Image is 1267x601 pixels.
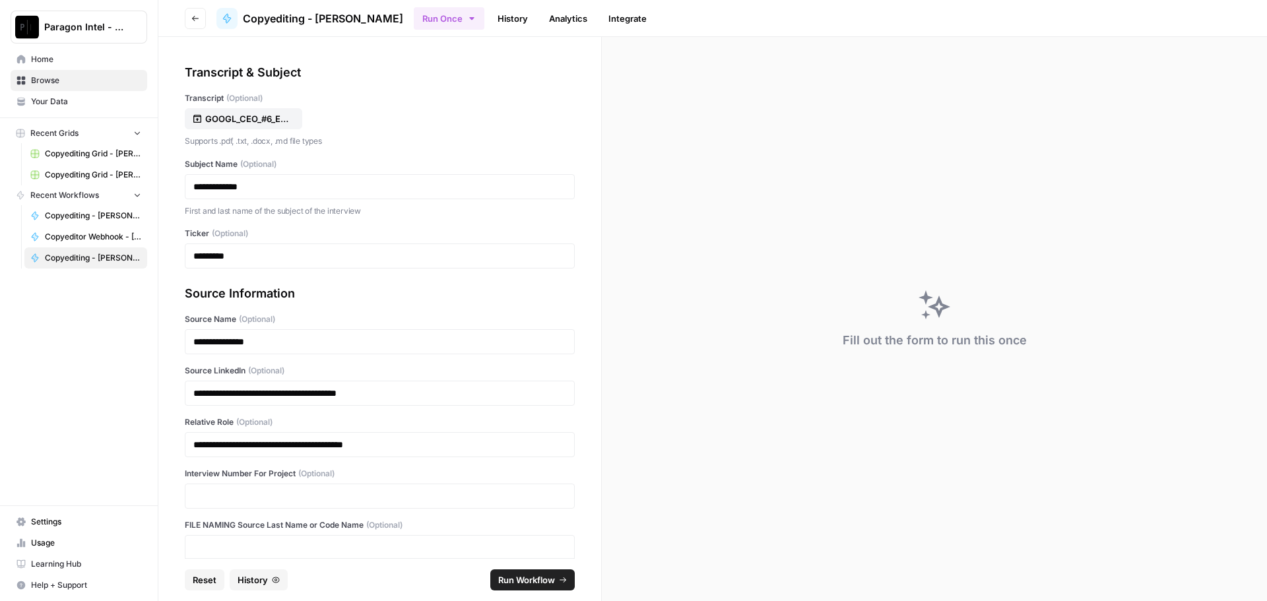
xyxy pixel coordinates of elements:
[243,11,403,26] span: Copyediting - [PERSON_NAME]
[216,8,403,29] a: Copyediting - [PERSON_NAME]
[193,573,216,586] span: Reset
[185,135,575,148] p: Supports .pdf, .txt, .docx, .md file types
[15,15,39,39] img: Paragon Intel - Copyediting Logo
[45,231,141,243] span: Copyeditor Webhook - [PERSON_NAME]
[31,96,141,108] span: Your Data
[31,579,141,591] span: Help + Support
[490,8,536,29] a: History
[185,569,224,590] button: Reset
[31,53,141,65] span: Home
[185,108,302,129] button: GOOGL_CEO_#6_Essen Raw Transcript.docx
[240,158,276,170] span: (Optional)
[31,558,141,570] span: Learning Hub
[212,228,248,239] span: (Optional)
[11,554,147,575] a: Learning Hub
[11,49,147,70] a: Home
[185,228,575,239] label: Ticker
[490,569,575,590] button: Run Workflow
[31,537,141,549] span: Usage
[248,365,284,377] span: (Optional)
[11,70,147,91] a: Browse
[205,112,290,125] p: GOOGL_CEO_#6_Essen Raw Transcript.docx
[31,75,141,86] span: Browse
[45,252,141,264] span: Copyediting - [PERSON_NAME]
[185,365,575,377] label: Source LinkedIn
[185,468,575,480] label: Interview Number For Project
[185,284,575,303] div: Source Information
[541,8,595,29] a: Analytics
[11,123,147,143] button: Recent Grids
[24,205,147,226] a: Copyediting - [PERSON_NAME]
[31,516,141,528] span: Settings
[45,210,141,222] span: Copyediting - [PERSON_NAME]
[239,313,275,325] span: (Optional)
[843,331,1027,350] div: Fill out the form to run this once
[24,143,147,164] a: Copyediting Grid - [PERSON_NAME]
[226,92,263,104] span: (Optional)
[185,416,575,428] label: Relative Role
[238,573,268,586] span: History
[24,247,147,269] a: Copyediting - [PERSON_NAME]
[185,63,575,82] div: Transcript & Subject
[366,519,403,531] span: (Optional)
[185,519,575,531] label: FILE NAMING Source Last Name or Code Name
[24,226,147,247] a: Copyeditor Webhook - [PERSON_NAME]
[498,573,555,586] span: Run Workflow
[11,185,147,205] button: Recent Workflows
[414,7,484,30] button: Run Once
[11,11,147,44] button: Workspace: Paragon Intel - Copyediting
[45,169,141,181] span: Copyediting Grid - [PERSON_NAME]
[11,91,147,112] a: Your Data
[11,532,147,554] a: Usage
[45,148,141,160] span: Copyediting Grid - [PERSON_NAME]
[30,127,79,139] span: Recent Grids
[185,205,575,218] p: First and last name of the subject of the interview
[44,20,124,34] span: Paragon Intel - Copyediting
[236,416,273,428] span: (Optional)
[185,92,575,104] label: Transcript
[230,569,288,590] button: History
[601,8,655,29] a: Integrate
[11,575,147,596] button: Help + Support
[185,158,575,170] label: Subject Name
[298,468,335,480] span: (Optional)
[30,189,99,201] span: Recent Workflows
[185,313,575,325] label: Source Name
[24,164,147,185] a: Copyediting Grid - [PERSON_NAME]
[11,511,147,532] a: Settings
